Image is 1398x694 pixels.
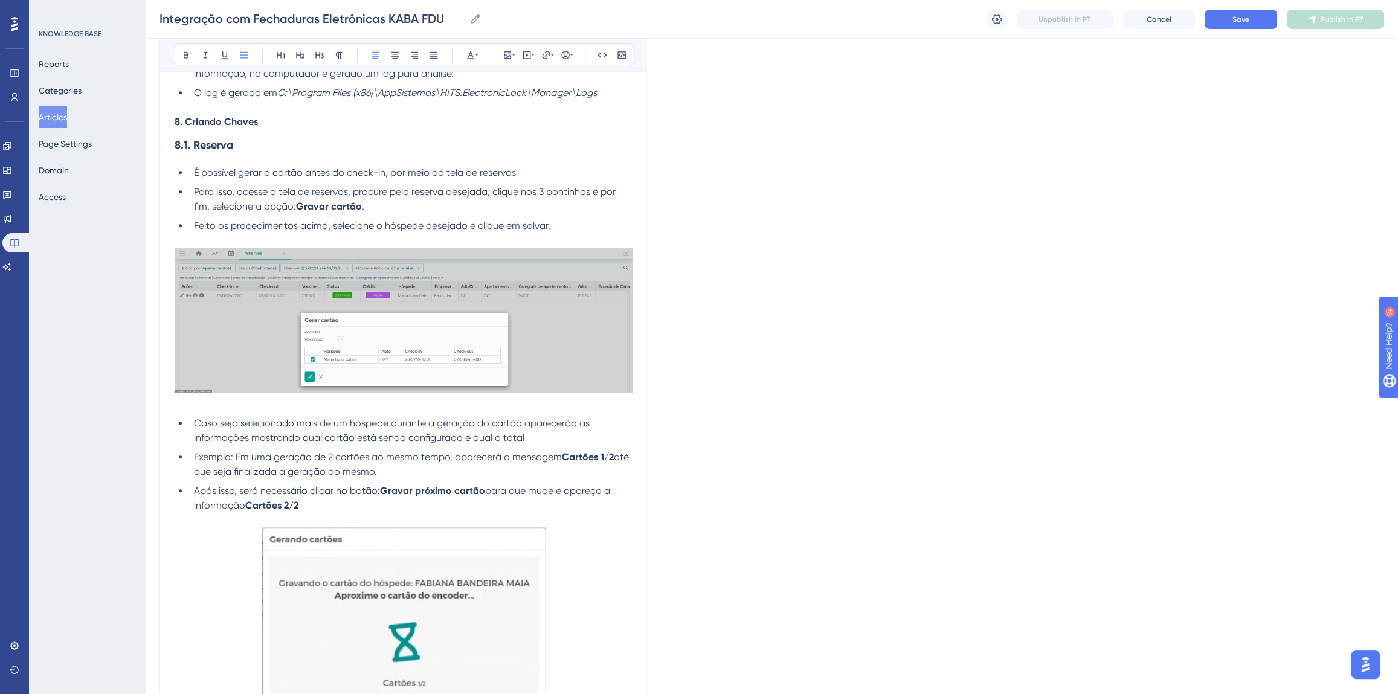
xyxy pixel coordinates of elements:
iframe: UserGuiding AI Assistant Launcher [1347,646,1384,683]
button: Articles [39,106,67,128]
span: O log é gerado em [194,87,277,98]
button: Reports [39,53,69,75]
button: Access [39,186,66,208]
button: Categories [39,80,82,101]
button: Save [1205,10,1277,29]
span: Após isso, será necessário clicar no botão: [194,485,380,496]
strong: Gravar cartão [296,201,362,212]
button: Cancel [1123,10,1195,29]
strong: Cartões 1/2 [562,451,614,463]
em: C:\Program Files (x86)\AppSistemas\HITS.ElectronicLock\Manager\Logs [277,87,597,98]
span: É possível gerar o cartão antes do check-in, por meio da tela de reservas [194,167,516,178]
span: Cancel [1147,14,1171,24]
span: Save [1232,14,1249,24]
div: 9+ [82,6,89,16]
button: Domain [39,159,69,181]
span: Publish in PT [1321,14,1363,24]
span: Exemplo: Em uma geração de 2 cartões ao mesmo tempo, aparecerá a mensagem [194,451,562,463]
strong: Gravar próximo cartão [380,485,485,496]
div: KNOWLEDGE BASE [39,29,101,39]
strong: Cartões 2/2 [245,500,298,511]
strong: 8.1. Reserva [175,138,233,152]
span: . [362,201,364,212]
span: Feito os procedimentos acima, selecione o hóspede desejado e clique em salvar. [194,220,550,231]
input: Article Name [159,10,465,27]
strong: 8. Criando Chaves [175,116,258,127]
span: Caso seja selecionado mais de um hóspede durante a geração do cartão aparecerão as informações mo... [194,417,592,443]
span: Need Help? [28,3,76,18]
span: Durante a instalação do comunicador, caso de algum erro ou seja preciso verificar alguma informaç... [194,53,598,79]
span: Unpublish in PT [1039,14,1090,24]
button: Unpublish in PT [1016,10,1113,29]
button: Publish in PT [1287,10,1384,29]
span: Para isso, acesse a tela de reservas, procure pela reserva desejada, clique nos 3 pontinhos e por... [194,186,618,212]
button: Page Settings [39,133,92,155]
